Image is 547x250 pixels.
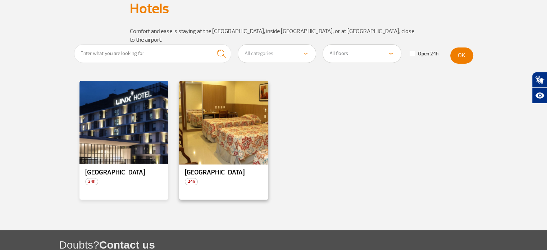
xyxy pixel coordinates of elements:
p: [GEOGRAPHIC_DATA] [85,169,163,176]
button: OK [450,47,473,64]
span: 24h [85,178,98,185]
button: Abrir recursos assistivos. [532,88,547,104]
button: Abrir tradutor de língua de sinais. [532,72,547,88]
span: 24h [185,178,198,185]
h1: Hotels [130,3,418,15]
label: Open 24h [410,51,438,57]
p: Comfort and ease is staying at the [GEOGRAPHIC_DATA], inside [GEOGRAPHIC_DATA], or at [GEOGRAPHIC... [130,27,418,44]
div: Plugin de acessibilidade da Hand Talk. [532,72,547,104]
input: Enter what you are looking for [74,44,232,63]
p: [GEOGRAPHIC_DATA] [185,169,263,176]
